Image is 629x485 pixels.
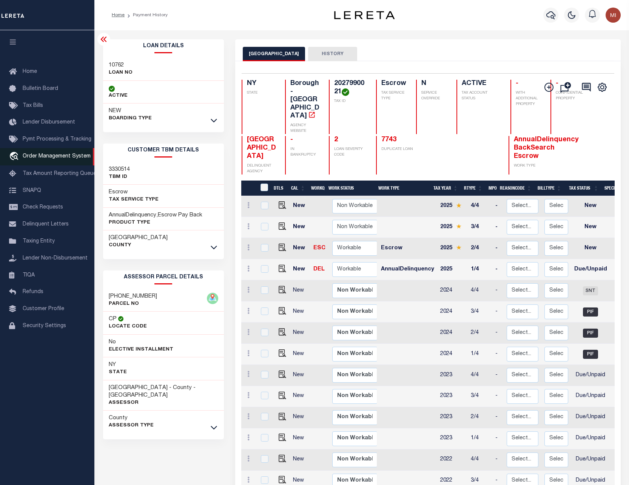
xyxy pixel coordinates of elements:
td: 2025 [437,217,468,238]
td: 4/4 [468,449,492,471]
td: Due/Unpaid [571,365,610,386]
th: &nbsp; [256,181,271,196]
td: 1/4 [468,344,492,365]
h4: Escrow [381,80,407,88]
span: - [516,80,518,87]
h3: [PHONE_NUMBER] [109,293,157,300]
td: - [492,449,504,471]
td: - [492,386,504,407]
span: SNT [583,286,598,295]
span: Taxing Entity [23,239,55,244]
img: Star.svg [456,245,461,250]
td: 4/4 [468,365,492,386]
td: 1/4 [468,428,492,449]
h4: Borough - [GEOGRAPHIC_DATA] [290,80,320,120]
span: Security Settings [23,323,66,329]
th: MPO [486,181,497,196]
th: RType: activate to sort column ascending [461,181,486,196]
a: Home [112,13,125,17]
span: TIQA [23,272,35,278]
td: - [492,238,504,259]
h3: 10762 [109,62,133,69]
td: 2023 [437,407,468,428]
h3: AnnualDelinquency,Escrow Pay Back [109,212,202,219]
a: 7743 [381,136,396,143]
th: Tax Year: activate to sort column ascending [430,181,461,196]
p: Product Type [109,219,202,227]
p: SERVICE OVERRIDE [421,90,447,102]
p: ACTIVE [109,92,128,100]
span: Refunds [23,289,43,295]
i: travel_explore [9,152,21,162]
p: PARCEL NO [109,300,157,308]
td: - [492,365,504,386]
td: - [492,259,504,280]
p: IN BANKRUPTCY [290,147,320,158]
h4: N [421,80,447,88]
span: PIF [583,350,598,359]
td: New [290,407,311,428]
th: Work Type [375,181,430,196]
h4: 2027990021 [334,80,367,96]
td: New [290,217,311,238]
td: - [492,280,504,301]
span: Tax Amount Reporting Queue [23,171,96,176]
td: Due/Unpaid [571,259,610,280]
td: 2025 [437,259,468,280]
td: - [492,428,504,449]
button: [GEOGRAPHIC_DATA] [243,47,305,61]
span: Bulletin Board [23,86,58,91]
th: CAL: activate to sort column ascending [288,181,308,196]
td: Due/Unpaid [571,449,610,471]
h3: NEW [109,107,152,115]
td: 2/4 [468,407,492,428]
td: 2/4 [468,238,492,259]
h2: Loan Details [103,39,224,53]
td: 3/4 [468,301,492,323]
th: Tax Status: activate to sort column ascending [564,181,601,196]
td: New [290,428,311,449]
td: Escrow [378,238,437,259]
h3: County [109,414,154,422]
span: [GEOGRAPHIC_DATA] [247,136,276,159]
p: State [109,369,127,376]
span: AnnualDelinquency BackSearch Escrow [514,136,579,159]
span: SNAPQ [23,188,41,193]
span: Lender Non-Disbursement [23,256,88,261]
h3: Escrow [109,188,159,196]
th: BillType: activate to sort column ascending [535,181,564,196]
td: New [290,386,311,407]
p: Elective Installment [109,346,173,354]
h4: ACTIVE [462,80,501,88]
td: 2024 [437,323,468,344]
img: svg+xml;base64,PHN2ZyB4bWxucz0iaHR0cDovL3d3dy53My5vcmcvMjAwMC9zdmciIHBvaW50ZXItZXZlbnRzPSJub25lIi... [606,8,621,23]
h3: [GEOGRAPHIC_DATA] [109,234,168,242]
img: logo-dark.svg [334,11,395,19]
td: 2025 [437,238,468,259]
h3: 3330514 [109,166,130,173]
td: New [290,344,311,365]
td: Due/Unpaid [571,428,610,449]
h3: CP [109,315,117,323]
th: Work Status [325,181,377,196]
p: LOAN NO [109,69,133,77]
p: TAX ID [334,99,367,104]
span: Home [23,69,37,74]
img: Star.svg [456,203,461,208]
td: 2024 [437,280,468,301]
td: 2023 [437,428,468,449]
th: ReasonCode: activate to sort column ascending [497,181,535,196]
span: Pymt Processing & Tracking [23,137,91,142]
td: - [492,344,504,365]
td: New [571,217,610,238]
td: 2023 [437,386,468,407]
p: LOAN SEVERITY CODE [334,147,367,158]
td: - [492,407,504,428]
p: Assessor Type [109,422,154,429]
th: &nbsp;&nbsp;&nbsp;&nbsp;&nbsp;&nbsp;&nbsp;&nbsp;&nbsp;&nbsp; [241,181,256,196]
span: Customer Profile [23,306,64,312]
span: Delinquent Letters [23,222,69,227]
td: New [290,238,311,259]
span: - [290,136,293,143]
th: DTLS [271,181,288,196]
